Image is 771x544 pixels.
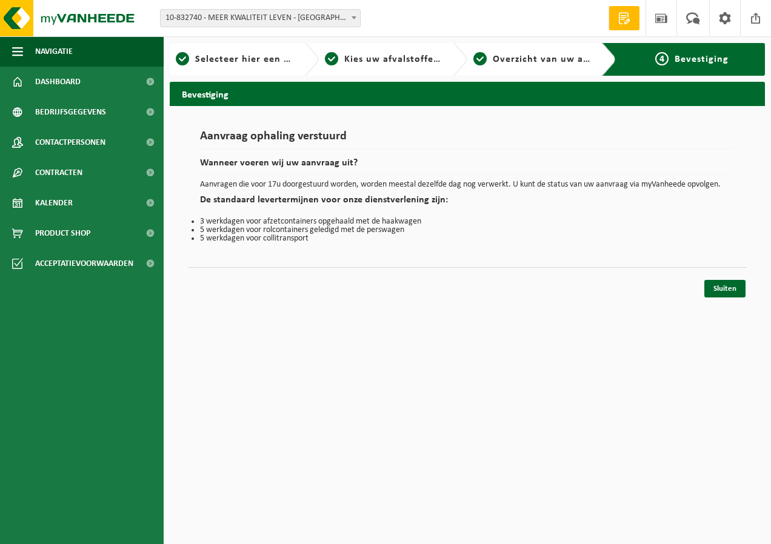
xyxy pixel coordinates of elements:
h2: Wanneer voeren wij uw aanvraag uit? [200,158,735,174]
span: Contracten [35,158,82,188]
span: Product Shop [35,218,90,248]
span: Overzicht van uw aanvraag [493,55,621,64]
span: 10-832740 - MEER KWALITEIT LEVEN - ANTWERPEN [160,9,361,27]
a: Sluiten [704,280,746,297]
span: 3 [473,52,487,65]
li: 5 werkdagen voor rolcontainers geledigd met de perswagen [200,226,735,234]
span: Contactpersonen [35,127,105,158]
li: 5 werkdagen voor collitransport [200,234,735,243]
h2: Bevestiging [170,82,765,105]
span: 10-832740 - MEER KWALITEIT LEVEN - ANTWERPEN [161,10,360,27]
p: Aanvragen die voor 17u doorgestuurd worden, worden meestal dezelfde dag nog verwerkt. U kunt de s... [200,181,735,189]
span: Navigatie [35,36,73,67]
span: Acceptatievoorwaarden [35,248,133,279]
span: Bedrijfsgegevens [35,97,106,127]
span: Kalender [35,188,73,218]
span: 2 [325,52,338,65]
span: Bevestiging [675,55,729,64]
iframe: chat widget [6,517,202,544]
span: 1 [176,52,189,65]
a: 1Selecteer hier een vestiging [176,52,295,67]
span: Selecteer hier een vestiging [195,55,326,64]
span: Dashboard [35,67,81,97]
a: 3Overzicht van uw aanvraag [473,52,592,67]
h1: Aanvraag ophaling verstuurd [200,130,735,149]
h2: De standaard levertermijnen voor onze dienstverlening zijn: [200,195,735,211]
li: 3 werkdagen voor afzetcontainers opgehaald met de haakwagen [200,217,735,226]
a: 2Kies uw afvalstoffen en recipiënten [325,52,444,67]
span: Kies uw afvalstoffen en recipiënten [344,55,511,64]
span: 4 [655,52,669,65]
